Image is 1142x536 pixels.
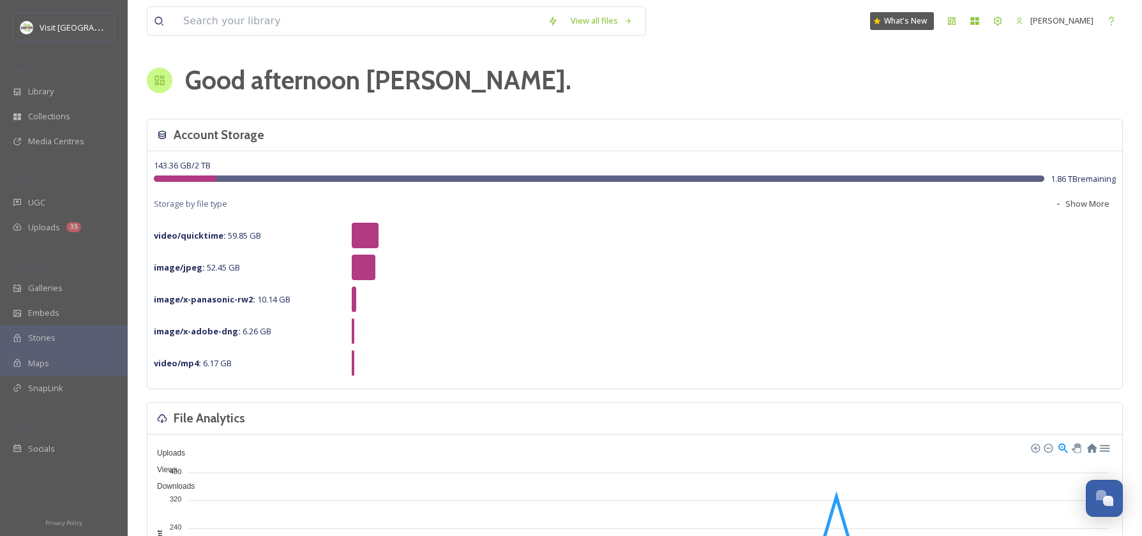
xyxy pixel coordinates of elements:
strong: image/jpeg : [154,262,205,273]
div: Selection Zoom [1057,442,1068,452]
span: 6.26 GB [154,325,271,337]
span: Embeds [28,307,59,319]
div: Menu [1099,442,1109,452]
span: Privacy Policy [45,519,82,527]
img: download.jpeg [20,21,33,34]
strong: video/mp4 : [154,357,201,369]
button: Show More [1048,191,1116,216]
h3: File Analytics [174,409,245,428]
span: 59.85 GB [154,230,261,241]
div: Zoom In [1030,443,1039,452]
span: 10.14 GB [154,294,290,305]
span: Maps [28,357,49,369]
span: Views [147,465,177,474]
div: Zoom Out [1043,443,1052,452]
span: [PERSON_NAME] [1030,15,1093,26]
span: Socials [28,443,55,455]
span: Uploads [28,221,60,234]
span: Stories [28,332,56,344]
span: Visit [GEOGRAPHIC_DATA] [40,21,139,33]
span: UGC [28,197,45,209]
tspan: 400 [170,467,181,475]
span: SnapLink [28,382,63,394]
span: WIDGETS [13,262,42,272]
div: 35 [66,222,81,232]
a: What's New [870,12,934,30]
span: 52.45 GB [154,262,240,273]
h1: Good afternoon [PERSON_NAME] . [185,61,571,100]
strong: video/quicktime : [154,230,226,241]
span: 143.36 GB / 2 TB [154,160,211,171]
tspan: 240 [170,523,181,531]
span: Collections [28,110,70,123]
h3: Account Storage [174,126,264,144]
span: Downloads [147,482,195,491]
div: Panning [1072,443,1079,451]
span: MEDIA [13,66,35,75]
span: 1.86 TB remaining [1051,173,1116,185]
span: Galleries [28,282,63,294]
span: Uploads [147,449,185,458]
span: Library [28,86,54,98]
input: Search your library [177,7,541,35]
strong: image/x-panasonic-rw2 : [154,294,255,305]
tspan: 320 [170,495,181,503]
span: SOCIALS [13,423,38,433]
strong: image/x-adobe-dng : [154,325,241,337]
button: Open Chat [1086,480,1123,517]
a: [PERSON_NAME] [1009,8,1100,33]
a: Privacy Policy [45,514,82,530]
span: Storage by file type [154,198,227,210]
span: 6.17 GB [154,357,232,369]
span: Media Centres [28,135,84,147]
div: Reset Zoom [1086,442,1097,452]
span: COLLECT [13,177,40,186]
a: View all files [564,8,639,33]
